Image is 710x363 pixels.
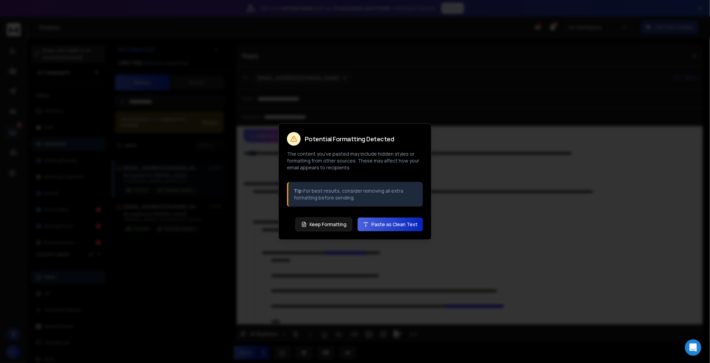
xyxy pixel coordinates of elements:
button: Keep Formatting [296,218,352,231]
strong: Tip: [294,187,303,194]
div: Open Intercom Messenger [685,339,701,356]
h2: Potential Formatting Detected [305,136,394,142]
button: Paste as Clean Text [358,218,423,231]
p: The content you've pasted may include hidden styles or formatting from other sources. These may a... [287,151,423,171]
p: For best results, consider removing all extra formatting before sending. [294,187,418,201]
